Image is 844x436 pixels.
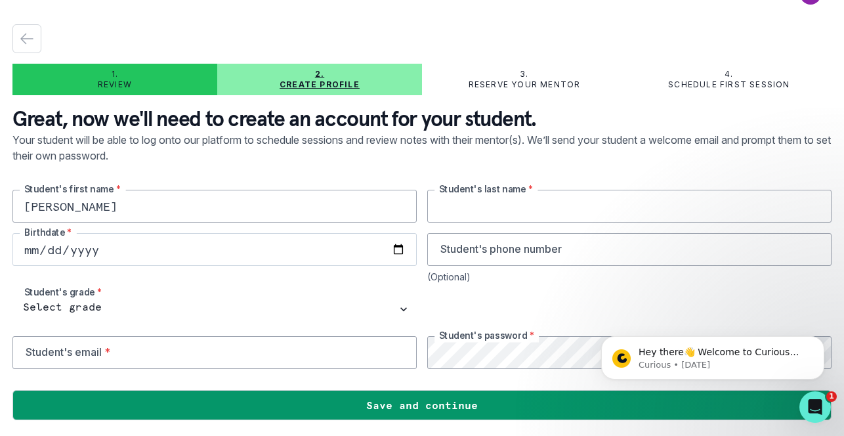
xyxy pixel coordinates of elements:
button: Save and continue [12,390,832,420]
span: 1 [826,391,837,402]
p: Great, now we'll need to create an account for your student. [12,106,832,132]
iframe: Intercom notifications message [581,309,844,401]
iframe: Intercom live chat [799,391,831,423]
p: 1. [112,69,118,79]
p: Reserve your mentor [469,79,581,90]
p: 3. [520,69,528,79]
p: 4. [725,69,733,79]
p: Schedule first session [668,79,790,90]
div: (Optional) [427,271,832,282]
p: Create profile [280,79,360,90]
p: 2. [315,69,324,79]
p: Review [98,79,132,90]
p: Your student will be able to log onto our platform to schedule sessions and review notes with the... [12,132,832,190]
